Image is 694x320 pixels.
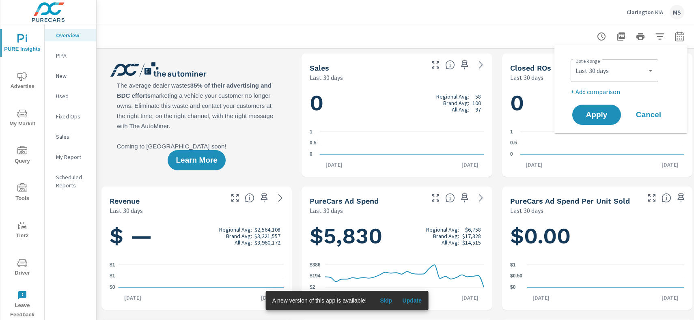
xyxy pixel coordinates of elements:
[445,193,455,203] span: Total cost of media for all PureCars channels for the selected dealership group over the selected...
[613,28,629,45] button: "Export Report to PDF"
[226,233,252,239] p: Brand Avg:
[310,64,329,72] h5: Sales
[56,153,90,161] p: My Report
[3,109,42,129] span: My Market
[456,161,484,169] p: [DATE]
[310,273,321,279] text: $194
[510,73,543,82] p: Last 30 days
[442,239,459,246] p: All Avg:
[110,262,115,268] text: $1
[110,284,115,290] text: $0
[56,92,90,100] p: Used
[632,28,649,45] button: Print Report
[376,297,396,304] span: Skip
[3,258,42,278] span: Driver
[510,197,630,205] h5: PureCars Ad Spend Per Unit Sold
[652,28,668,45] button: Apply Filters
[436,93,469,100] p: Regional Avg:
[56,173,90,189] p: Scheduled Reports
[656,294,684,302] p: [DATE]
[3,183,42,203] span: Tools
[310,262,321,268] text: $386
[458,58,471,71] span: Save this to your personalized report
[426,226,459,233] p: Regional Avg:
[119,294,147,302] p: [DATE]
[110,222,284,250] h1: $ —
[474,191,487,204] a: See more details in report
[310,89,484,117] h1: 0
[627,9,663,16] p: Clarington KIA
[443,100,469,106] p: Brand Avg:
[310,73,343,82] p: Last 30 days
[452,106,469,113] p: All Avg:
[572,105,621,125] button: Apply
[110,206,143,215] p: Last 30 days
[670,5,684,19] div: MS
[580,111,613,118] span: Apply
[510,129,513,135] text: 1
[254,226,280,233] p: $2,564,108
[45,90,96,102] div: Used
[662,193,671,203] span: Average cost of advertising per each vehicle sold at the dealer over the selected date range. The...
[45,131,96,143] div: Sales
[624,105,673,125] button: Cancel
[571,87,675,97] p: + Add comparison
[429,191,442,204] button: Make Fullscreen
[272,297,367,304] span: A new version of this app is available!
[645,191,658,204] button: Make Fullscreen
[176,157,217,164] span: Learn More
[510,206,543,215] p: Last 30 days
[56,72,90,80] p: New
[254,239,280,246] p: $3,960,172
[510,140,517,146] text: 0.5
[56,133,90,141] p: Sales
[254,233,280,239] p: $3,221,557
[56,112,90,120] p: Fixed Ops
[656,161,684,169] p: [DATE]
[458,191,471,204] span: Save this to your personalized report
[402,297,422,304] span: Update
[510,273,522,279] text: $0.50
[310,284,315,290] text: $2
[456,294,484,302] p: [DATE]
[510,64,551,72] h5: Closed ROs
[465,226,481,233] p: $6,758
[320,161,348,169] p: [DATE]
[373,294,399,307] button: Skip
[462,239,481,246] p: $14,515
[510,262,516,268] text: $1
[429,58,442,71] button: Make Fullscreen
[45,151,96,163] div: My Report
[45,110,96,122] div: Fixed Ops
[310,222,484,250] h1: $5,830
[310,197,379,205] h5: PureCars Ad Spend
[510,89,684,117] h1: 0
[255,294,284,302] p: [DATE]
[310,151,313,157] text: 0
[475,93,481,100] p: 58
[527,294,555,302] p: [DATE]
[110,197,140,205] h5: Revenue
[110,273,115,279] text: $1
[56,52,90,60] p: PIPA
[56,31,90,39] p: Overview
[310,129,313,135] text: 1
[510,151,513,157] text: 0
[235,239,252,246] p: All Avg:
[45,29,96,41] div: Overview
[675,191,688,204] span: Save this to your personalized report
[671,28,688,45] button: Select Date Range
[219,226,252,233] p: Regional Avg:
[445,60,455,70] span: Number of vehicles sold by the dealership over the selected date range. [Source: This data is sou...
[433,233,459,239] p: Brand Avg:
[310,206,343,215] p: Last 30 days
[168,150,225,170] button: Learn More
[3,34,42,54] span: PURE Insights
[3,146,42,166] span: Query
[520,161,548,169] p: [DATE]
[510,284,516,290] text: $0
[462,233,481,239] p: $17,328
[45,49,96,62] div: PIPA
[45,70,96,82] div: New
[474,58,487,71] a: See more details in report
